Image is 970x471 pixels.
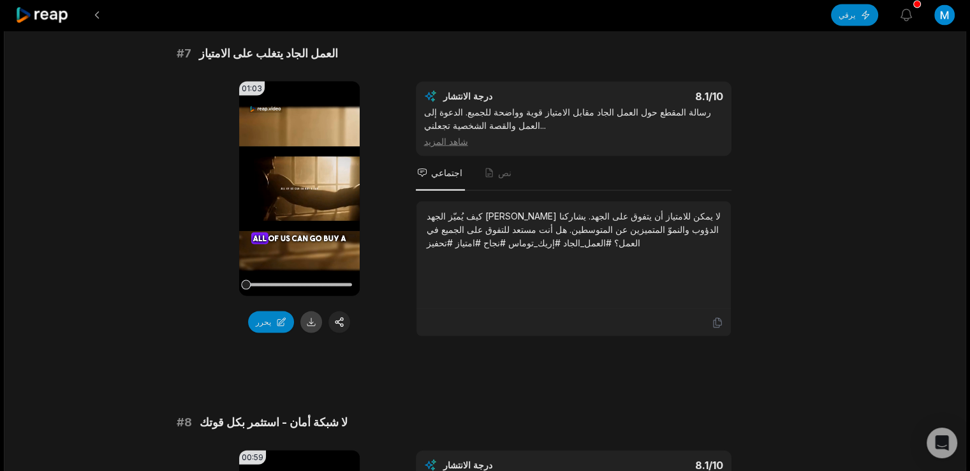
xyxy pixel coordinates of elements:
nav: علامات التبويب [416,156,731,191]
font: # [177,47,184,60]
font: نص [498,167,511,178]
font: شاهد المزيد [424,136,468,147]
font: ... [540,120,546,131]
font: درجة الانتشار [443,460,492,470]
font: لا يمكن للامتياز أن يتفوق على الجهد. يشاركنا [PERSON_NAME] كيف يُميّز الجهد الدؤوب والنموّ المتمي... [427,211,721,248]
font: اجتماعي [431,167,462,178]
font: 8.1 [695,90,709,103]
font: /10 [709,90,723,103]
font: لا شبكة أمان - استثمر بكل قوتك [200,415,348,429]
div: فتح برنامج Intercom Messenger [927,428,957,458]
font: 7 [184,47,191,60]
font: يرقي [839,10,855,20]
button: يرقي [831,4,878,26]
font: # [177,415,184,429]
font: العمل الجاد يتغلب على الامتياز [199,47,338,60]
font: رسالة المقطع حول العمل الجاد مقابل الامتياز قوية وواضحة للجميع. الدعوة إلى العمل والقصة الشخصية ت... [424,107,711,131]
button: يحرر [248,311,294,333]
font: يحرر [256,317,271,327]
font: 8 [184,415,192,429]
font: درجة الانتشار [443,91,492,101]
